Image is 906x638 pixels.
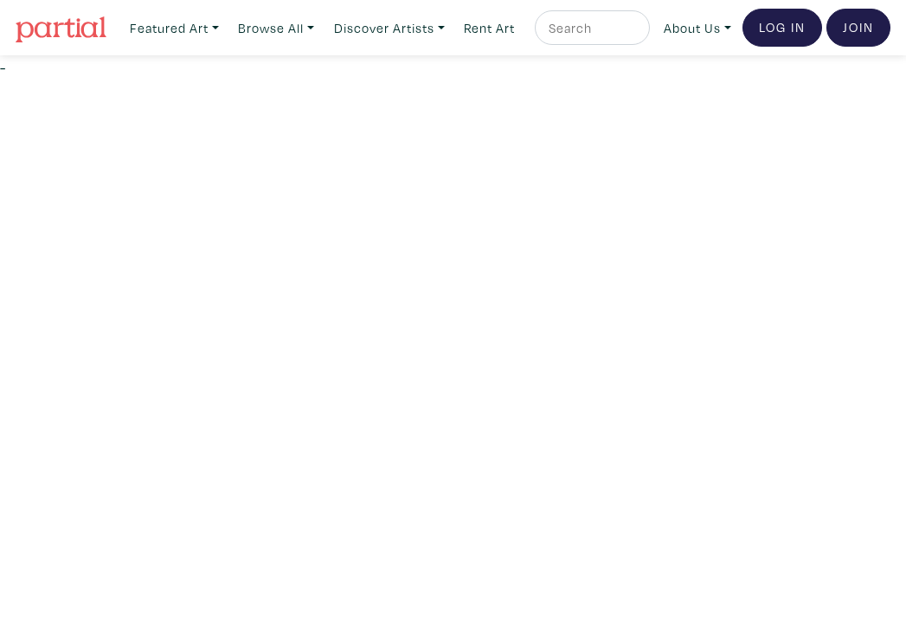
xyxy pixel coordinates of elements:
a: Log In [742,9,822,47]
a: About Us [656,10,739,46]
a: Join [826,9,890,47]
a: Featured Art [122,10,227,46]
a: Rent Art [456,10,523,46]
a: Browse All [230,10,322,46]
input: Search [547,17,633,39]
a: Discover Artists [326,10,453,46]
